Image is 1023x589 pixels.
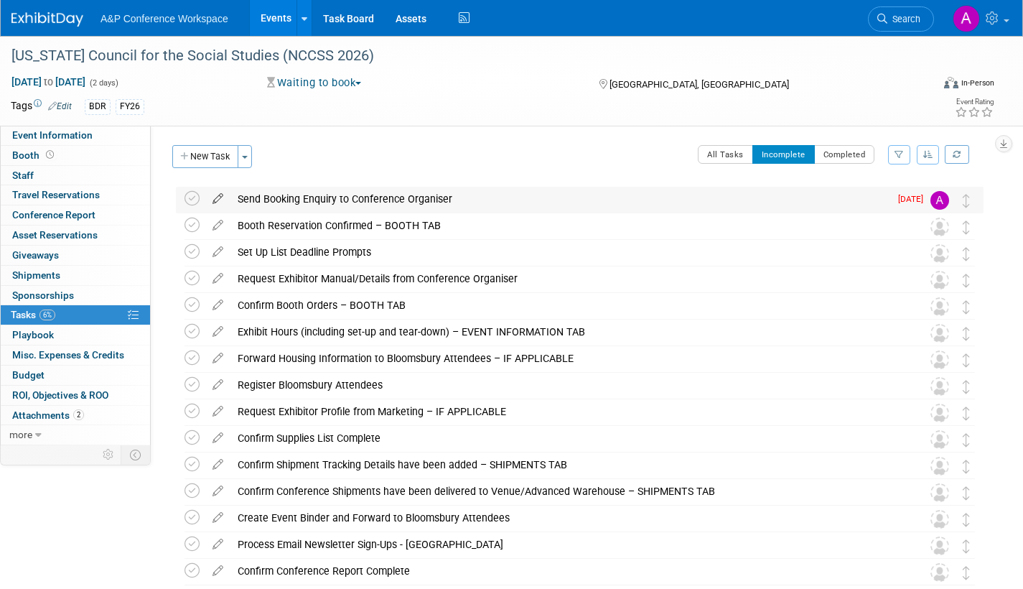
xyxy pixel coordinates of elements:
a: Budget [1,366,150,385]
a: edit [205,458,230,471]
a: Misc. Expenses & Credits [1,345,150,365]
div: Request Exhibitor Profile from Marketing – IF APPLICABLE [230,399,902,424]
span: 2 [73,409,84,420]
a: edit [205,272,230,285]
span: Tasks [11,309,55,320]
i: Move task [963,353,970,367]
div: Confirm Shipment Tracking Details have been added – SHIPMENTS TAB [230,453,902,477]
div: Confirm Booth Orders – BOOTH TAB [230,293,902,317]
img: Unassigned [930,510,949,529]
a: edit [205,405,230,418]
img: Unassigned [930,457,949,476]
a: Conference Report [1,205,150,225]
i: Move task [963,194,970,208]
a: Event Information [1,126,150,145]
a: edit [205,538,230,551]
div: [US_STATE] Council for the Social Studies (NCCSS 2026) [6,43,910,69]
span: [DATE] [DATE] [11,75,86,88]
span: Staff [12,170,34,181]
img: Unassigned [930,404,949,422]
a: Shipments [1,266,150,285]
a: Search [868,6,934,32]
div: Exhibit Hours (including set-up and tear-down) – EVENT INFORMATION TAB [230,320,902,344]
a: Travel Reservations [1,185,150,205]
span: 6% [39,310,55,320]
img: Unassigned [930,297,949,316]
a: edit [205,325,230,338]
a: edit [205,352,230,365]
a: Playbook [1,325,150,345]
div: Confirm Conference Report Complete [230,559,902,583]
span: Booth [12,149,57,161]
div: In-Person [961,78,994,88]
a: more [1,425,150,445]
img: Unassigned [930,537,949,555]
a: edit [205,379,230,391]
div: Booth Reservation Confirmed – BOOTH TAB [230,213,902,238]
div: Set Up List Deadline Prompts [230,240,902,264]
img: Unassigned [930,244,949,263]
i: Move task [963,300,970,314]
img: ExhibitDay [11,12,83,27]
a: edit [205,219,230,232]
a: Giveaways [1,246,150,265]
img: Unassigned [930,218,949,236]
i: Move task [963,566,970,580]
span: Event Information [12,129,93,141]
div: Confirm Supplies List Complete [230,426,902,450]
a: edit [205,432,230,445]
div: Forward Housing Information to Bloomsbury Attendees – IF APPLICABLE [230,346,902,371]
a: edit [205,246,230,259]
button: Completed [814,145,875,164]
a: edit [205,193,230,205]
a: edit [205,511,230,524]
img: Amanda Oney [953,5,980,32]
span: Attachments [12,409,84,421]
span: [GEOGRAPHIC_DATA], [GEOGRAPHIC_DATA] [609,79,789,90]
a: edit [205,485,230,498]
img: Unassigned [930,377,949,396]
a: Attachments2 [1,406,150,425]
a: Sponsorships [1,286,150,305]
i: Move task [963,486,970,500]
img: Unassigned [930,351,949,369]
a: edit [205,299,230,312]
i: Move task [963,247,970,261]
button: All Tasks [698,145,753,164]
i: Move task [963,380,970,394]
img: Unassigned [930,430,949,449]
i: Move task [963,221,970,234]
span: Travel Reservations [12,189,100,200]
a: Refresh [945,145,969,164]
span: Misc. Expenses & Credits [12,349,124,361]
span: Shipments [12,269,60,281]
div: Request Exhibitor Manual/Details from Conference Organiser [230,266,902,291]
span: Budget [12,369,45,381]
span: ROI, Objectives & ROO [12,389,108,401]
img: Unassigned [930,483,949,502]
td: Toggle Event Tabs [121,445,151,464]
a: edit [205,565,230,578]
a: Booth [1,146,150,165]
i: Move task [963,539,970,553]
div: FY26 [116,99,144,114]
button: New Task [172,145,238,168]
div: BDR [85,99,111,114]
a: Asset Reservations [1,226,150,245]
a: Edit [48,101,72,111]
a: Tasks6% [1,305,150,325]
img: Unassigned [930,324,949,343]
span: Search [887,14,920,24]
i: Move task [963,274,970,287]
span: Giveaways [12,249,59,261]
span: A&P Conference Workspace [101,13,228,24]
i: Move task [963,513,970,527]
span: Sponsorships [12,289,74,301]
img: Unassigned [930,563,949,582]
img: Format-Inperson.png [944,77,958,88]
img: Unassigned [930,271,949,289]
button: Incomplete [752,145,815,164]
i: Move task [963,327,970,340]
a: ROI, Objectives & ROO [1,386,150,405]
span: Conference Report [12,209,95,221]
